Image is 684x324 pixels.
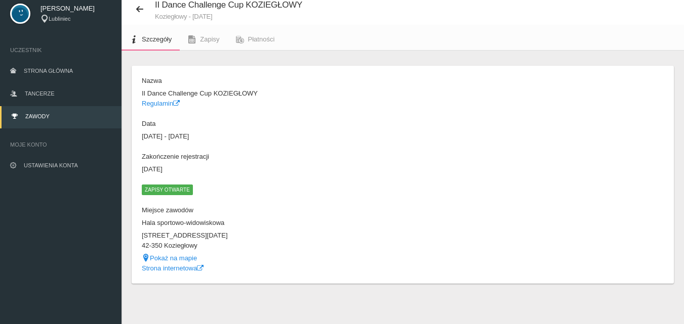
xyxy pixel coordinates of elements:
[142,76,398,86] dt: Nazwa
[122,28,180,51] a: Szczegóły
[10,4,30,24] img: svg
[142,35,172,43] span: Szczegóły
[142,230,398,241] dd: [STREET_ADDRESS][DATE]
[142,186,193,193] a: Zapisy otwarte
[142,88,398,99] dd: II Dance Challenge Cup KOZIEGŁOWY
[180,28,227,51] a: Zapisy
[142,205,398,215] dt: Miejsce zawodów
[248,35,275,43] span: Płatności
[10,140,111,150] span: Moje konto
[41,15,111,23] div: Lubliniec
[142,184,193,195] span: Zapisy otwarte
[25,113,50,119] span: Zawody
[10,45,111,55] span: Uczestnik
[142,131,398,142] dd: [DATE] - [DATE]
[228,28,283,51] a: Płatności
[200,35,219,43] span: Zapisy
[142,152,398,162] dt: Zakończenie rejestracji
[142,119,398,129] dt: Data
[142,264,204,272] a: Strona internetowa
[41,4,111,14] span: [PERSON_NAME]
[142,241,398,251] dd: 42-350 Koziegłowy
[25,90,54,97] span: Tancerze
[142,100,180,107] a: Regulamin
[142,164,398,174] dd: [DATE]
[24,68,73,74] span: Strona główna
[142,254,197,262] a: Pokaż na mapie
[24,162,78,168] span: Ustawienia konta
[142,218,398,228] dd: Hala sportowo-widowiskowa
[155,13,302,20] small: Koziegłowy - [DATE]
